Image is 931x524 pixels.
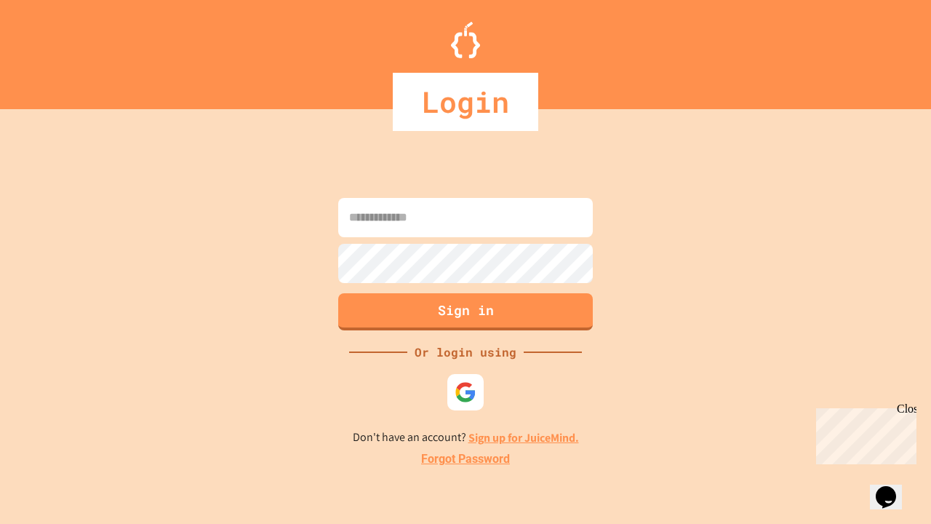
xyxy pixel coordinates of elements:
iframe: chat widget [870,466,916,509]
iframe: chat widget [810,402,916,464]
img: google-icon.svg [455,381,476,403]
button: Sign in [338,293,593,330]
div: Or login using [407,344,524,361]
a: Forgot Password [421,450,510,468]
div: Chat with us now!Close [6,6,100,92]
img: Logo.svg [451,22,480,58]
a: Sign up for JuiceMind. [468,430,579,445]
div: Login [393,73,538,131]
p: Don't have an account? [353,429,579,447]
